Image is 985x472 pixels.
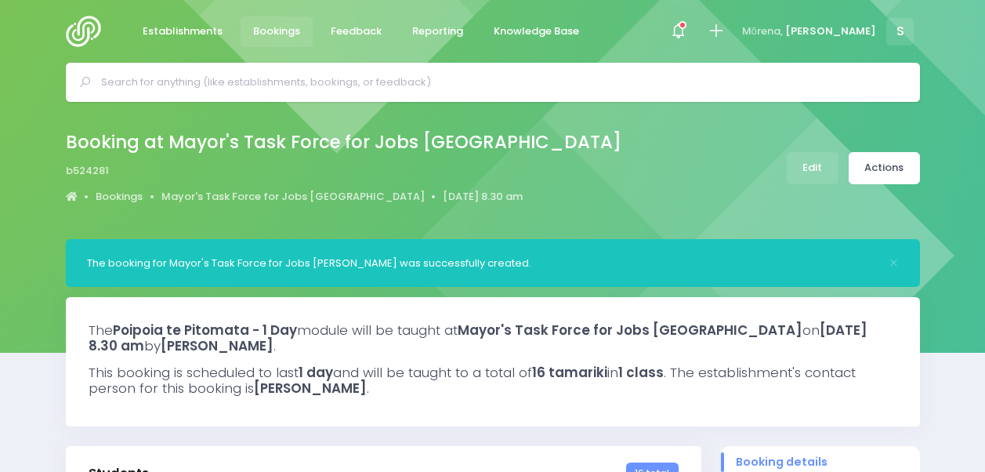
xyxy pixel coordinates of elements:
[113,321,297,339] strong: Poipoia te Pitomata - 1 Day
[331,24,382,39] span: Feedback
[161,189,425,205] a: Mayor's Task Force for Jobs [GEOGRAPHIC_DATA]
[443,189,523,205] a: [DATE] 8.30 am
[736,454,904,470] span: Booking details
[849,152,920,184] a: Actions
[101,71,898,94] input: Search for anything (like establishments, bookings, or feedback)
[481,16,592,47] a: Knowledge Base
[96,189,143,205] a: Bookings
[494,24,579,39] span: Knowledge Base
[253,24,300,39] span: Bookings
[618,363,664,382] strong: 1 class
[458,321,802,339] strong: Mayor's Task Force for Jobs [GEOGRAPHIC_DATA]
[886,18,914,45] span: S
[66,132,621,153] h2: Booking at Mayor's Task Force for Jobs [GEOGRAPHIC_DATA]
[66,16,110,47] img: Logo
[89,321,867,355] strong: [DATE] 8.30 am
[742,24,783,39] span: Mōrena,
[66,163,109,179] span: b524281
[318,16,395,47] a: Feedback
[532,363,607,382] strong: 16 tamariki
[87,256,878,271] div: The booking for Mayor's Task Force for Jobs [PERSON_NAME] was successfully created.
[130,16,236,47] a: Establishments
[143,24,223,39] span: Establishments
[89,322,897,354] h3: The module will be taught at on by .
[299,363,333,382] strong: 1 day
[241,16,313,47] a: Bookings
[161,336,273,355] strong: [PERSON_NAME]
[400,16,476,47] a: Reporting
[889,258,899,268] button: Close
[787,152,838,184] a: Edit
[412,24,463,39] span: Reporting
[89,365,897,397] h3: This booking is scheduled to last and will be taught to a total of in . The establishment's conta...
[785,24,876,39] span: [PERSON_NAME]
[254,379,367,398] strong: [PERSON_NAME]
